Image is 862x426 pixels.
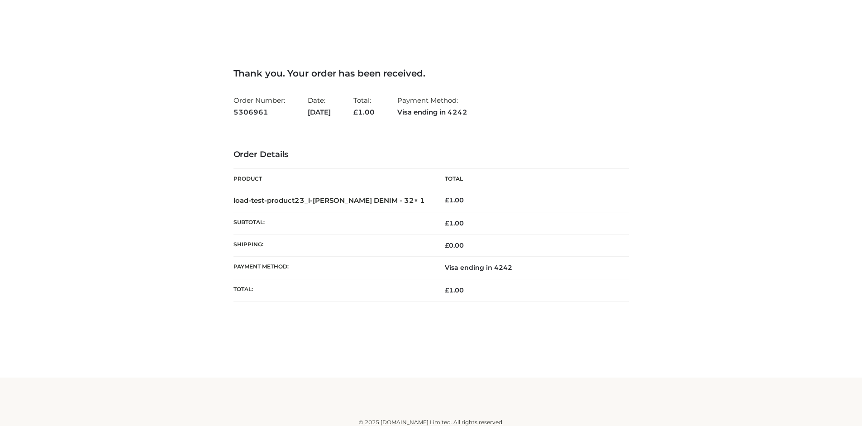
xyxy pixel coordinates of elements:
span: £ [445,219,449,227]
strong: × 1 [414,196,425,205]
h3: Order Details [233,150,629,160]
li: Order Number: [233,92,285,120]
li: Date: [308,92,331,120]
span: £ [445,241,449,249]
li: Payment Method: [397,92,467,120]
td: Visa ending in 4242 [431,257,629,279]
span: 1.00 [445,286,464,294]
strong: Visa ending in 4242 [397,106,467,118]
span: £ [445,286,449,294]
th: Payment method: [233,257,431,279]
span: 1.00 [445,219,464,227]
li: Total: [353,92,375,120]
span: £ [353,108,358,116]
strong: 5306961 [233,106,285,118]
span: £ [445,196,449,204]
th: Shipping: [233,235,431,257]
th: Total: [233,279,431,301]
th: Total [431,169,629,189]
bdi: 1.00 [445,196,464,204]
strong: [DATE] [308,106,331,118]
span: 1.00 [353,108,375,116]
h3: Thank you. Your order has been received. [233,68,629,79]
bdi: 0.00 [445,241,464,249]
strong: load-test-product23_l-[PERSON_NAME] DENIM - 32 [233,196,425,205]
th: Product [233,169,431,189]
th: Subtotal: [233,212,431,234]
